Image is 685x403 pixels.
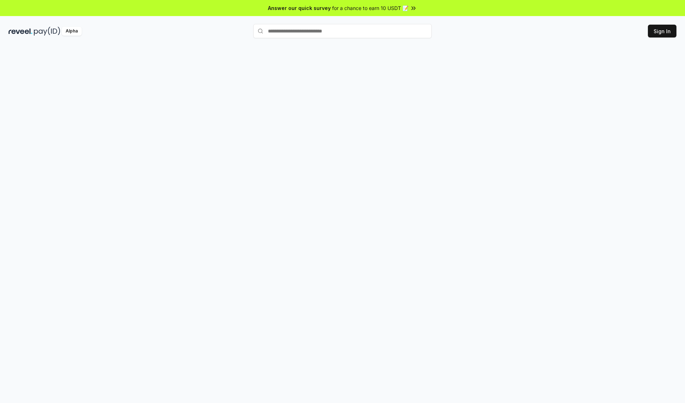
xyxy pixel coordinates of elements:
img: reveel_dark [9,27,32,36]
div: Alpha [62,27,82,36]
button: Sign In [648,25,676,37]
img: pay_id [34,27,60,36]
span: for a chance to earn 10 USDT 📝 [332,4,409,12]
span: Answer our quick survey [268,4,331,12]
